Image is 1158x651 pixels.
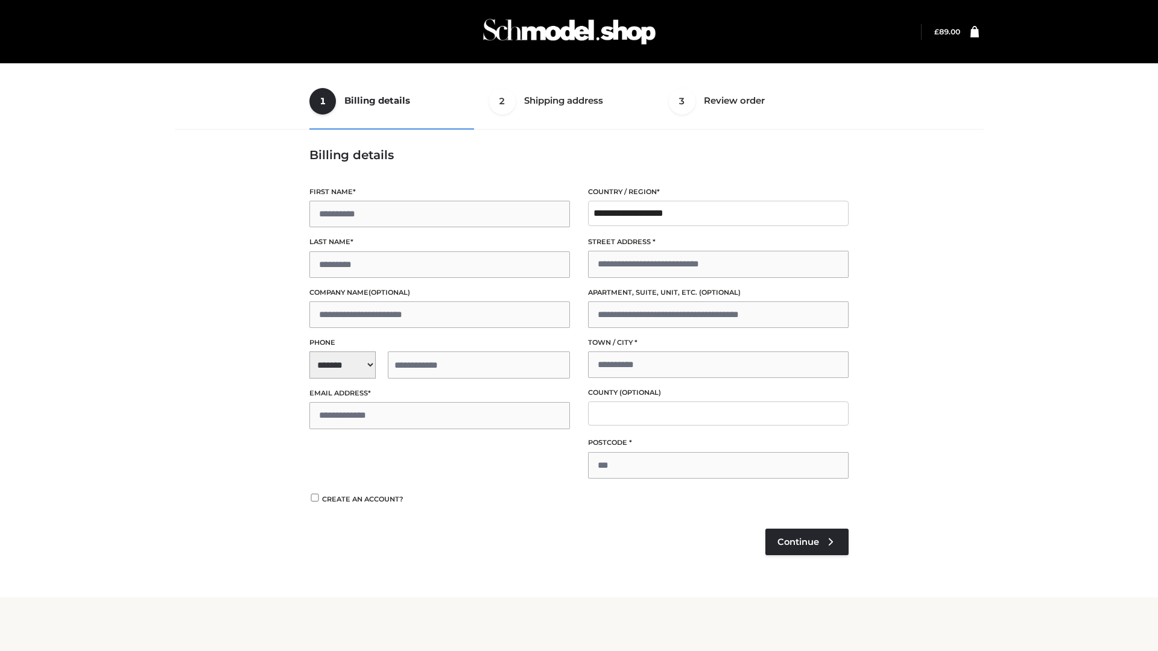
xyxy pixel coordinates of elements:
[309,287,570,298] label: Company name
[777,536,819,547] span: Continue
[309,236,570,248] label: Last name
[934,27,960,36] bdi: 89.00
[588,287,849,298] label: Apartment, suite, unit, etc.
[934,27,960,36] a: £89.00
[588,337,849,348] label: Town / City
[309,337,570,348] label: Phone
[309,186,570,198] label: First name
[479,8,660,55] img: Schmodel Admin 964
[934,27,939,36] span: £
[309,148,849,162] h3: Billing details
[588,437,849,448] label: Postcode
[309,388,570,399] label: Email address
[369,288,410,297] span: (optional)
[322,495,403,503] span: Create an account?
[309,494,320,502] input: Create an account?
[588,387,849,398] label: County
[765,529,849,555] a: Continue
[588,186,849,198] label: Country / Region
[588,236,849,248] label: Street address
[619,388,661,397] span: (optional)
[699,288,741,297] span: (optional)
